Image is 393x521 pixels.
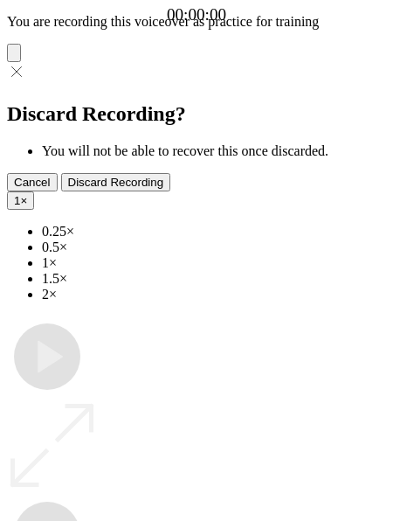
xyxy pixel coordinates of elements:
li: 2× [42,287,386,302]
span: 1 [14,194,20,207]
button: 1× [7,191,34,210]
li: 1.5× [42,271,386,287]
button: Discard Recording [61,173,171,191]
button: Cancel [7,173,58,191]
li: You will not be able to recover this once discarded. [42,143,386,159]
h2: Discard Recording? [7,102,386,126]
a: 00:00:00 [167,5,226,24]
li: 1× [42,255,386,271]
li: 0.5× [42,240,386,255]
li: 0.25× [42,224,386,240]
p: You are recording this voiceover as practice for training [7,14,386,30]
